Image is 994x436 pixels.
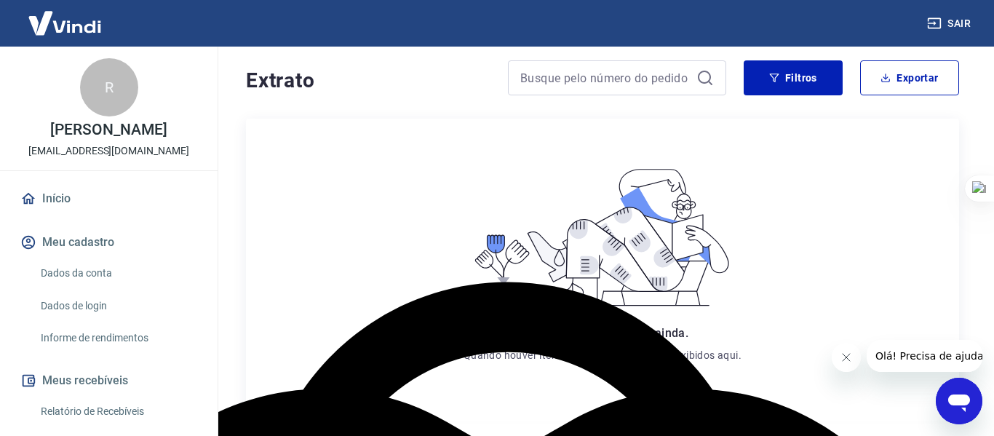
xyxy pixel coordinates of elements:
[867,340,982,372] iframe: Mensagem da empresa
[520,67,691,89] input: Busque pelo número do pedido
[936,378,982,424] iframe: Botão para abrir a janela de mensagens
[35,258,200,288] a: Dados da conta
[860,60,959,95] button: Exportar
[17,365,200,397] button: Meus recebíveis
[832,343,861,372] iframe: Fechar mensagem
[17,226,200,258] button: Meu cadastro
[9,10,122,22] span: Olá! Precisa de ajuda?
[35,397,200,427] a: Relatório de Recebíveis
[246,66,490,95] h4: Extrato
[35,291,200,321] a: Dados de login
[50,122,167,138] p: [PERSON_NAME]
[924,10,977,37] button: Sair
[744,60,843,95] button: Filtros
[17,183,200,215] a: Início
[28,143,189,159] p: [EMAIL_ADDRESS][DOMAIN_NAME]
[35,323,200,353] a: Informe de rendimentos
[17,1,112,45] img: Vindi
[80,58,138,116] div: R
